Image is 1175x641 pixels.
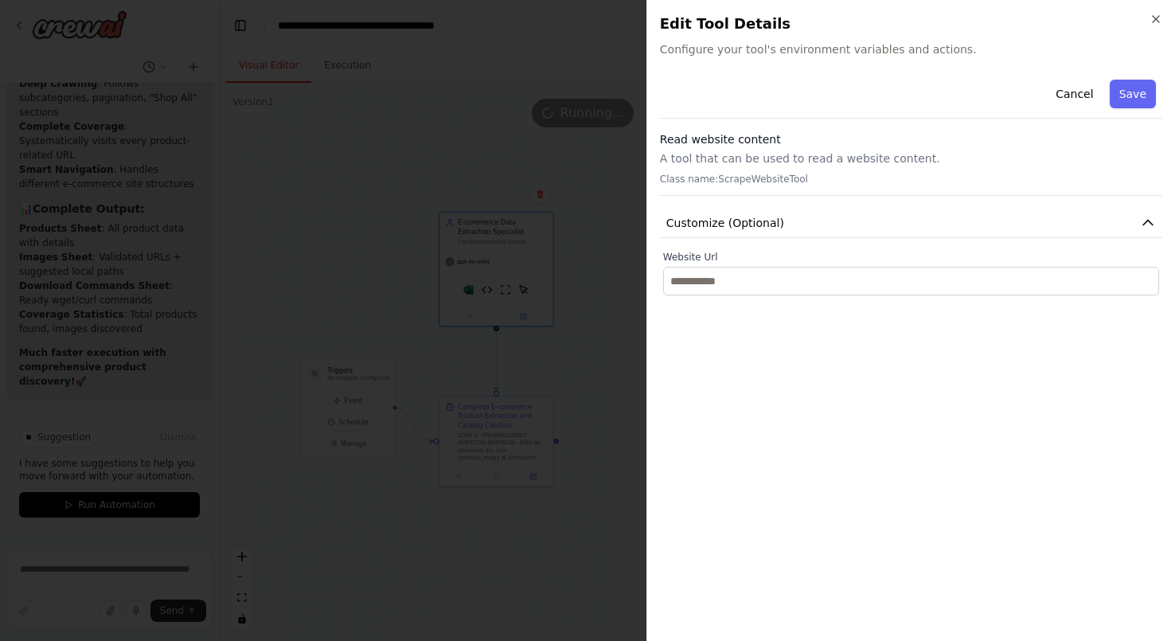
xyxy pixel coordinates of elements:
h2: Edit Tool Details [660,13,1162,35]
p: A tool that can be used to read a website content. [660,150,1162,166]
span: Customize (Optional) [666,215,784,231]
span: Configure your tool's environment variables and actions. [660,41,1162,57]
h3: Read website content [660,131,1162,147]
p: Class name: ScrapeWebsiteTool [660,173,1162,186]
button: Cancel [1046,80,1103,108]
button: Customize (Optional) [660,209,1162,238]
button: Save [1110,80,1156,108]
label: Website Url [663,251,1159,264]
